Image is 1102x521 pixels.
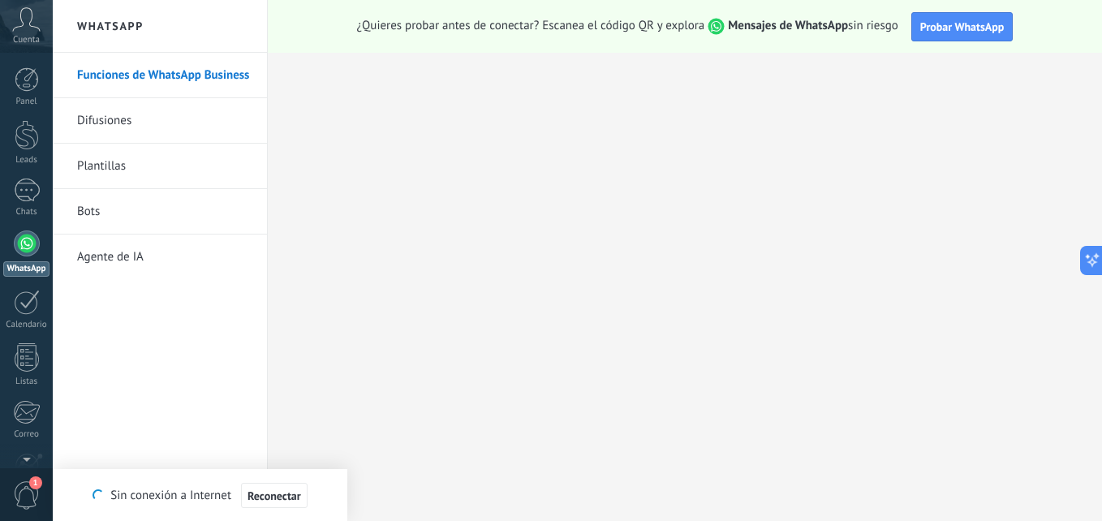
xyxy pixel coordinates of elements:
[53,235,267,279] li: Agente de IA
[77,144,251,189] a: Plantillas
[29,476,42,489] span: 1
[3,320,50,330] div: Calendario
[241,483,308,509] button: Reconectar
[77,235,251,280] a: Agente de IA
[13,35,40,45] span: Cuenta
[920,19,1005,34] span: Probar WhatsApp
[3,207,50,217] div: Chats
[911,12,1014,41] button: Probar WhatsApp
[77,189,251,235] a: Bots
[77,53,251,98] a: Funciones de WhatsApp Business
[728,18,848,33] strong: Mensajes de WhatsApp
[77,98,251,144] a: Difusiones
[53,53,267,98] li: Funciones de WhatsApp Business
[53,144,267,189] li: Plantillas
[53,98,267,144] li: Difusiones
[3,377,50,387] div: Listas
[3,97,50,107] div: Panel
[3,429,50,440] div: Correo
[93,482,307,509] div: Sin conexión a Internet
[53,189,267,235] li: Bots
[357,18,898,35] span: ¿Quieres probar antes de conectar? Escanea el código QR y explora sin riesgo
[3,261,50,277] div: WhatsApp
[248,490,301,502] span: Reconectar
[3,155,50,166] div: Leads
